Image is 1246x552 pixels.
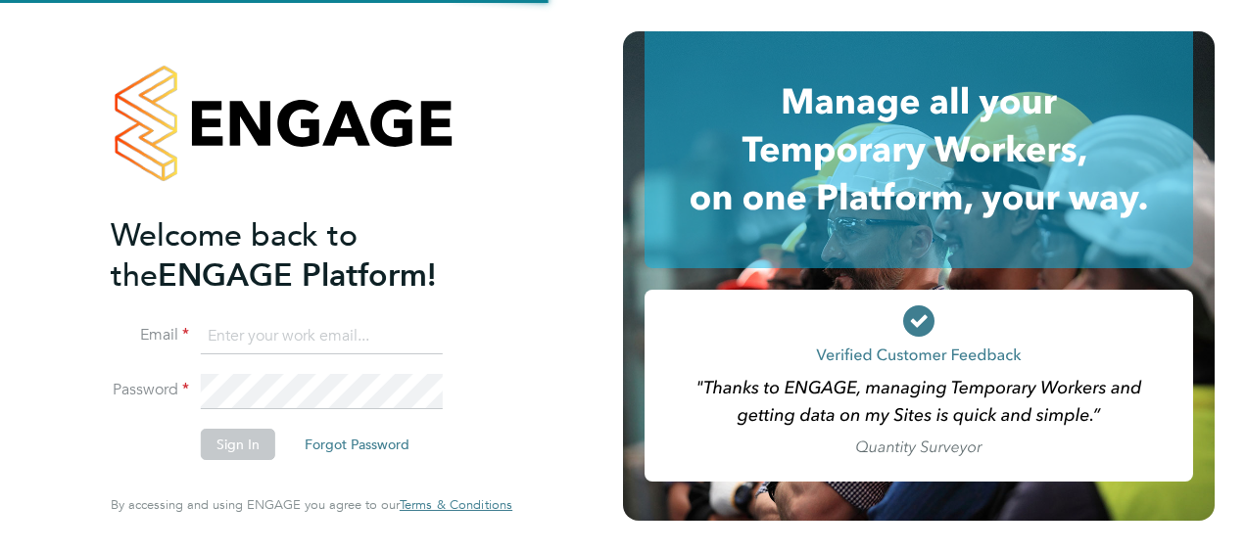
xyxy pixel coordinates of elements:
h2: ENGAGE Platform! [111,215,493,296]
label: Password [111,380,189,400]
input: Enter your work email... [201,319,443,354]
span: Welcome back to the [111,216,358,295]
label: Email [111,325,189,345]
span: Terms & Conditions [400,496,512,513]
button: Sign In [201,429,275,460]
span: By accessing and using ENGAGE you agree to our [111,496,512,513]
a: Terms & Conditions [400,497,512,513]
button: Forgot Password [289,429,425,460]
